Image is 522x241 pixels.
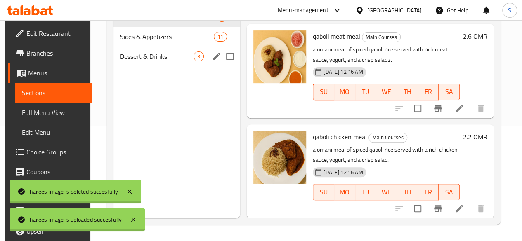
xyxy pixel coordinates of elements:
[113,4,240,70] nav: Menu sections
[320,68,366,76] span: [DATE] 12:16 AM
[317,86,331,98] span: SU
[113,27,240,47] div: Sides & Appetizers11
[8,43,92,63] a: Branches
[454,103,464,113] a: Edit menu item
[369,133,407,142] span: Main Courses
[428,199,448,218] button: Branch-specific-item
[409,200,426,217] span: Select to update
[8,63,92,83] a: Menus
[454,204,464,213] a: Edit menu item
[210,50,223,63] button: edit
[8,23,92,43] a: Edit Restaurant
[278,5,328,15] div: Menu-management
[334,184,355,200] button: MO
[376,184,397,200] button: WE
[313,44,460,65] p: a omani meal of spiced qaboli rice served with rich meat sauce, yogurt, and a crisp salad2.
[313,145,460,165] p: a omani meal of spiced qaboli rice served with a rich chicken sauce, yogurt, and a crisp salad.
[15,83,92,103] a: Sections
[320,168,366,176] span: [DATE] 12:16 AM
[442,86,456,98] span: SA
[194,53,203,61] span: 3
[113,47,240,66] div: Dessert & Drinks3edit
[400,86,415,98] span: TH
[463,30,487,42] h6: 2.6 OMR
[22,108,85,117] span: Full Menu View
[15,103,92,122] a: Full Menu View
[379,186,394,198] span: WE
[8,142,92,162] a: Choice Groups
[214,33,227,41] span: 11
[26,147,85,157] span: Choice Groups
[120,32,214,42] span: Sides & Appetizers
[338,86,352,98] span: MO
[359,186,373,198] span: TU
[338,186,352,198] span: MO
[26,48,85,58] span: Branches
[471,199,491,218] button: delete
[8,182,92,201] a: Promotions
[400,186,415,198] span: TH
[8,221,92,241] a: Upsell
[253,131,306,184] img: qaboli chicken meal
[355,184,376,200] button: TU
[30,215,122,224] div: harees image is uploaded succesfully
[379,86,394,98] span: WE
[26,167,85,177] span: Coupons
[463,131,487,143] h6: 2.2 OMR
[22,88,85,98] span: Sections
[120,51,194,61] span: Dessert & Drinks
[253,30,306,83] img: qaboli meat meal
[376,84,397,100] button: WE
[439,84,460,100] button: SA
[359,86,373,98] span: TU
[362,33,400,42] span: Main Courses
[214,32,227,42] div: items
[471,98,491,118] button: delete
[421,86,436,98] span: FR
[418,184,439,200] button: FR
[22,127,85,137] span: Edit Menu
[317,186,331,198] span: SU
[439,184,460,200] button: SA
[442,186,456,198] span: SA
[8,201,92,221] a: Menu disclaimer
[418,84,439,100] button: FR
[428,98,448,118] button: Branch-specific-item
[28,68,85,78] span: Menus
[26,206,85,216] span: Menu disclaimer
[397,84,418,100] button: TH
[334,84,355,100] button: MO
[355,84,376,100] button: TU
[26,226,85,236] span: Upsell
[313,131,367,143] span: qaboli chicken meal
[313,30,360,42] span: qaboli meat meal
[26,28,85,38] span: Edit Restaurant
[421,186,436,198] span: FR
[30,187,118,196] div: harees image is deleted succesfully
[367,6,422,15] div: [GEOGRAPHIC_DATA]
[397,184,418,200] button: TH
[409,100,426,117] span: Select to update
[508,6,511,15] span: S
[313,84,334,100] button: SU
[368,133,407,143] div: Main Courses
[313,184,334,200] button: SU
[8,162,92,182] a: Coupons
[15,122,92,142] a: Edit Menu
